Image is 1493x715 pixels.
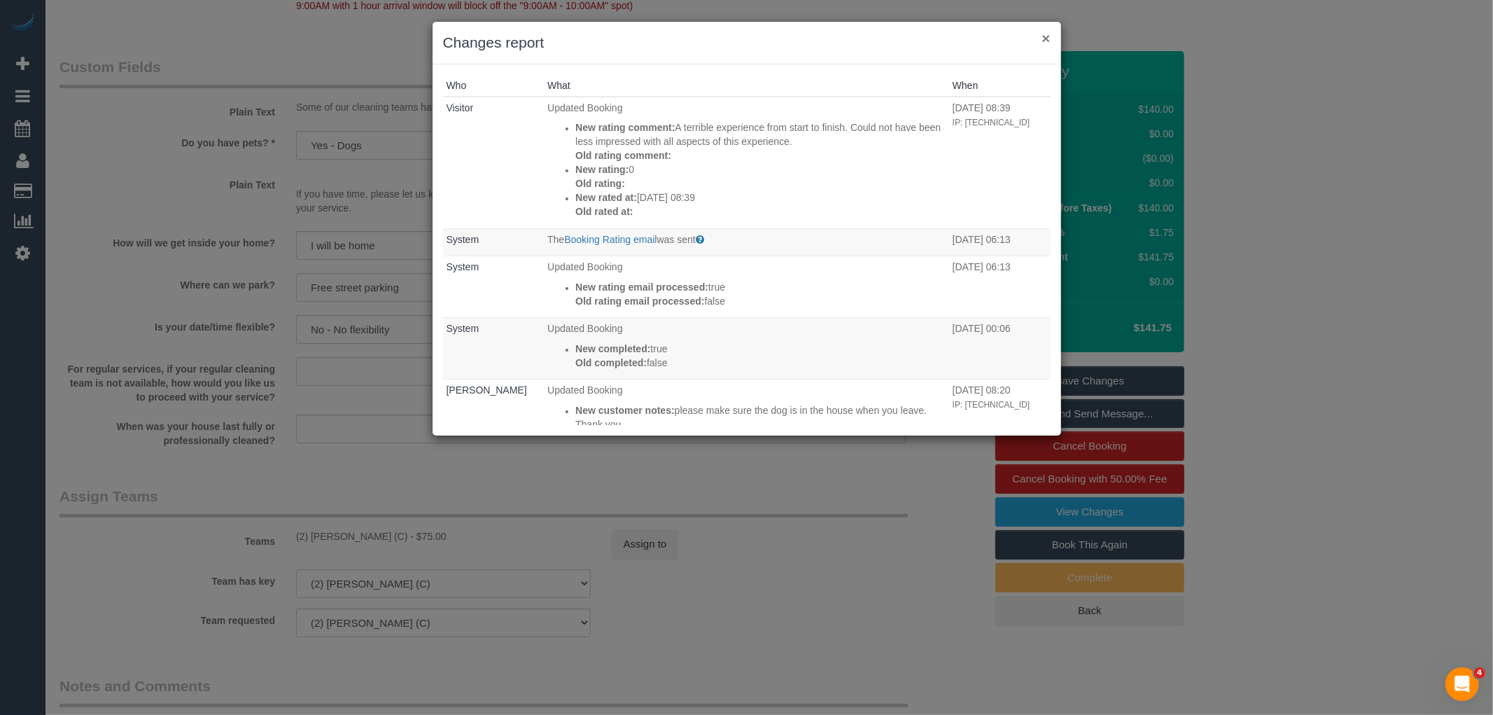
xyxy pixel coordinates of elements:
th: What [544,75,949,97]
span: Updated Booking [547,384,622,396]
a: Booking Rating email [564,234,657,245]
strong: New rating: [575,164,629,175]
td: Who [443,318,545,380]
td: What [544,228,949,256]
p: please make sure the dog is in the house when you leave. Thank you [575,403,946,431]
strong: New customer notes: [575,405,675,416]
button: × [1042,31,1050,46]
a: System [447,261,479,272]
strong: New rating email processed: [575,282,708,293]
td: When [949,256,1051,318]
strong: New rating comment: [575,122,675,133]
a: Visitor [447,102,474,113]
strong: Old rated at: [575,206,633,217]
strong: Old rating: [575,178,625,189]
p: A terrible experience from start to finish. Could not have been less impressed with all aspects o... [575,120,946,148]
td: Who [443,97,545,228]
td: When [949,97,1051,228]
td: What [544,318,949,380]
iframe: Intercom live chat [1445,667,1479,701]
td: What [544,97,949,228]
td: Who [443,380,545,455]
span: 4 [1474,667,1485,679]
p: false [575,294,946,308]
td: What [544,380,949,455]
p: 0 [575,162,946,176]
td: When [949,380,1051,455]
td: Who [443,228,545,256]
span: Updated Booking [547,261,622,272]
strong: New rated at: [575,192,637,203]
p: true [575,280,946,294]
small: IP: [TECHNICAL_ID] [953,400,1030,410]
th: When [949,75,1051,97]
a: System [447,323,479,334]
span: was sent [657,234,696,245]
small: IP: [TECHNICAL_ID] [953,118,1030,127]
p: false [575,356,946,370]
sui-modal: Changes report [433,22,1061,436]
a: [PERSON_NAME] [447,384,527,396]
strong: Old completed: [575,357,647,368]
h3: Changes report [443,32,1051,53]
td: When [949,318,1051,380]
a: System [447,234,479,245]
td: When [949,228,1051,256]
span: Updated Booking [547,102,622,113]
td: What [544,256,949,318]
strong: Old rating comment: [575,150,671,161]
strong: Old rating email processed: [575,296,704,307]
p: [DATE] 08:39 [575,190,946,204]
span: The [547,234,564,245]
th: Who [443,75,545,97]
td: Who [443,256,545,318]
span: Updated Booking [547,323,622,334]
strong: New completed: [575,343,650,354]
p: true [575,342,946,356]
